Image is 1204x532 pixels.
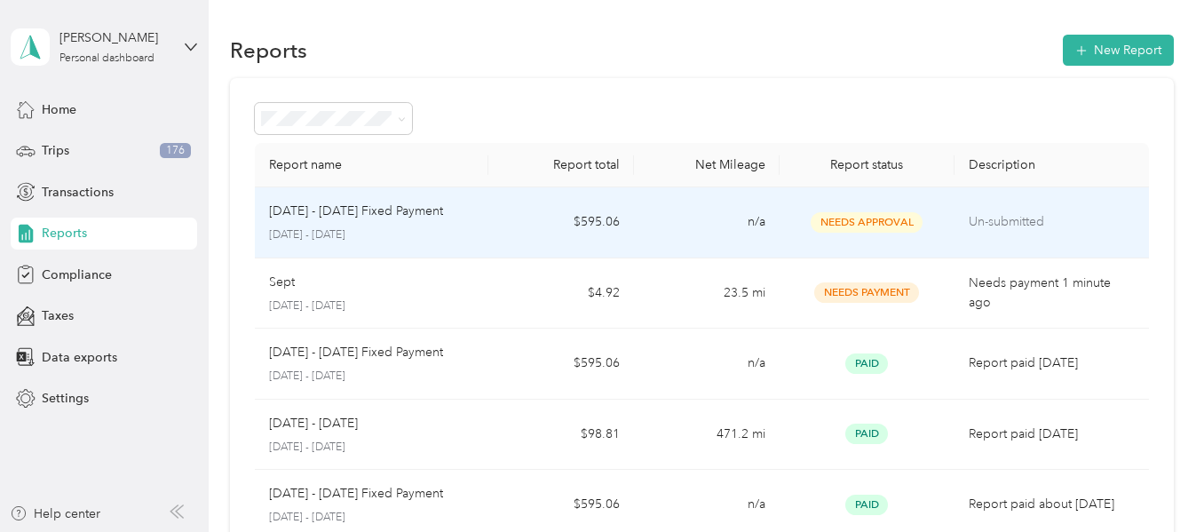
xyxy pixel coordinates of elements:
p: [DATE] - [DATE] Fixed Payment [269,484,443,504]
span: Compliance [42,266,112,284]
span: Reports [42,224,87,242]
p: Un-submitted [969,212,1135,232]
td: n/a [634,187,780,258]
p: Report paid about [DATE] [969,495,1135,514]
span: Paid [845,424,888,444]
th: Description [954,143,1149,187]
button: New Report [1063,35,1174,66]
div: Personal dashboard [59,53,154,64]
th: Report name [255,143,487,187]
th: Report total [488,143,634,187]
td: 23.5 mi [634,258,780,330]
td: $98.81 [488,400,634,471]
span: Home [42,100,76,119]
p: [DATE] - [DATE] [269,227,473,243]
iframe: Everlance-gr Chat Button Frame [1105,433,1204,532]
p: Sept [269,273,295,292]
p: [DATE] - [DATE] [269,414,358,433]
p: Report paid [DATE] [969,353,1135,373]
span: Paid [845,353,888,374]
td: 471.2 mi [634,400,780,471]
p: Needs payment 1 minute ago [969,274,1135,313]
span: Trips [42,141,69,160]
span: Taxes [42,306,74,325]
td: $595.06 [488,187,634,258]
th: Net Mileage [634,143,780,187]
p: [DATE] - [DATE] [269,510,473,526]
div: [PERSON_NAME] [59,28,170,47]
td: $595.06 [488,329,634,400]
button: Help center [10,504,100,523]
p: [DATE] - [DATE] [269,298,473,314]
p: [DATE] - [DATE] Fixed Payment [269,202,443,221]
span: 176 [160,143,191,159]
p: [DATE] - [DATE] [269,369,473,385]
span: Transactions [42,183,114,202]
div: Report status [794,157,940,172]
span: Settings [42,389,89,408]
td: n/a [634,329,780,400]
p: Report paid [DATE] [969,425,1135,444]
span: Needs Approval [811,212,923,233]
p: [DATE] - [DATE] [269,440,473,456]
span: Paid [845,495,888,515]
td: $4.92 [488,258,634,330]
span: Data exports [42,348,117,367]
span: Needs Payment [814,282,919,303]
h1: Reports [230,41,307,60]
p: [DATE] - [DATE] Fixed Payment [269,343,443,362]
